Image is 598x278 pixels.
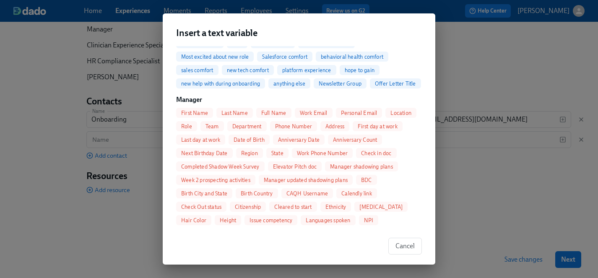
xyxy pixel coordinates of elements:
span: sales comfort [176,67,218,73]
button: Manager shadowing plans [325,161,398,171]
span: State [266,150,289,156]
button: Birth City and State [176,188,232,198]
span: Department [227,123,267,130]
span: Last Name [216,110,253,116]
span: Anniversary Count [328,137,382,143]
button: Manager updated shadowing plans [259,175,353,185]
span: Anniversary Date [273,137,325,143]
button: Location [385,108,416,118]
button: Last day at work [176,135,225,145]
button: Height [215,215,241,225]
span: Height [215,217,241,223]
span: Citizenship [230,204,266,210]
span: Week 2 prospecting activities [176,177,255,183]
span: Check Out status [176,204,226,210]
button: NPI [359,215,379,225]
span: platform experience [277,67,336,73]
button: Cleared to start [269,202,317,212]
button: hope to gain [340,65,380,75]
span: Most excited about new role [176,54,254,60]
button: Week 2 prospecting activities [176,175,255,185]
button: [MEDICAL_DATA] [354,202,408,212]
button: Department [227,121,267,131]
span: Manager updated shadowing plans [259,177,353,183]
button: Newsletter Group [314,78,367,88]
button: State [266,148,289,158]
span: NPI [359,217,379,223]
button: Phone Number [270,121,317,131]
button: platform experience [277,65,336,75]
span: Address [320,123,349,130]
button: Most excited about new role [176,52,254,62]
button: Address [320,121,349,131]
span: anything else [268,81,310,87]
span: Personal Email [336,110,382,116]
button: Birth Country [236,188,278,198]
button: First Name [176,108,213,118]
span: First Name [176,110,213,116]
span: Issue competency [244,217,297,223]
span: Region [236,150,263,156]
span: Manager shadowing plans [325,164,398,170]
span: behavioral health comfort [316,54,388,60]
button: Hair Color [176,215,211,225]
button: Calendly link [336,188,377,198]
span: Birth Country [236,190,278,197]
span: Team [200,123,224,130]
button: Check in doc [356,148,396,158]
button: Check Out status [176,202,226,212]
span: hope to gain [340,67,380,73]
button: Region [236,148,263,158]
button: Anniversary Date [273,135,325,145]
button: Last Name [216,108,253,118]
button: Offer Letter Title [370,78,421,88]
button: new tech comfort [222,65,274,75]
button: Citizenship [230,202,266,212]
button: Issue competency [244,215,297,225]
span: Full Name [256,110,291,116]
span: Next Birthday Date [176,150,233,156]
span: Birth City and State [176,190,232,197]
span: Ethnicity [320,204,351,210]
span: new help with during onboarding [176,81,265,87]
h2: Insert a text variable [176,27,422,39]
button: Next Birthday Date [176,148,233,158]
span: Newsletter Group [314,81,367,87]
span: Elevator Pitch doc [268,164,322,170]
button: CAQH Username [281,188,333,198]
span: Date of Birth [229,137,270,143]
button: Salesforce comfort [257,52,312,62]
span: Work Phone Number [292,150,353,156]
button: Completed Shadow Week Survey [176,161,265,171]
span: Last day at work [176,137,225,143]
span: Hair Color [176,217,211,223]
span: Salesforce comfort [257,54,312,60]
button: Languages spoken [301,215,355,225]
button: BDC [356,175,377,185]
span: Check in doc [356,150,396,156]
span: Completed Shadow Week Survey [176,164,265,170]
span: BDC [356,177,377,183]
button: First day at work [353,121,402,131]
span: CAQH Username [281,190,333,197]
span: [MEDICAL_DATA] [354,204,408,210]
button: new help with during onboarding [176,78,265,88]
button: behavioral health comfort [316,52,388,62]
button: sales comfort [176,65,218,75]
span: Cancel [395,242,415,250]
span: new tech comfort [222,67,274,73]
h6: Manager [176,95,422,104]
button: Personal Email [336,108,382,118]
button: Work Email [295,108,333,118]
span: Calendly link [336,190,377,197]
button: Anniversary Count [328,135,382,145]
button: Team [200,121,224,131]
span: Languages spoken [301,217,355,223]
span: Work Email [295,110,333,116]
span: Location [385,110,416,116]
button: Full Name [256,108,291,118]
span: Role [176,123,197,130]
button: Work Phone Number [292,148,353,158]
button: Elevator Pitch doc [268,161,322,171]
span: First day at work [353,123,402,130]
